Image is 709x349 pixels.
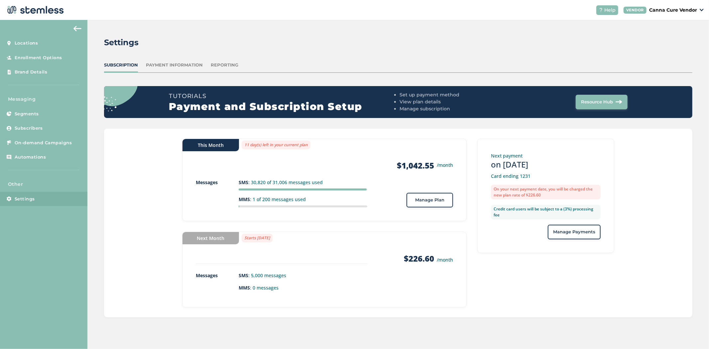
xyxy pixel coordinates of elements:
[548,225,601,239] button: Manage Payments
[15,196,35,202] span: Settings
[196,272,239,279] p: Messages
[239,272,248,279] strong: SMS
[15,55,62,61] span: Enrollment Options
[15,154,46,161] span: Automations
[15,69,48,75] span: Brand Details
[491,159,601,170] h3: on [DATE]
[576,95,628,109] button: Resource Hub
[599,8,603,12] img: icon-help-white-03924b79.svg
[491,205,601,219] label: Credit card users will be subject to a (3%) processing fee
[407,193,453,207] button: Manage Plan
[104,37,139,49] h2: Settings
[15,125,43,132] span: Subscribers
[239,179,367,186] p: : 30,820 of 31,006 messages used
[491,185,601,199] label: On your next payment date, you will be charged the new plan rate of $226.60
[604,7,616,14] span: Help
[400,91,512,98] li: Set up payment method
[239,196,250,202] strong: MMS
[415,197,444,203] span: Manage Plan
[491,152,601,159] p: Next payment
[239,272,367,279] p: : 5,000 messages
[400,105,512,112] li: Manage subscription
[211,62,238,68] div: Reporting
[239,179,248,185] strong: SMS
[15,140,72,146] span: On-demand Campaigns
[169,91,397,101] h3: Tutorials
[700,9,704,11] img: icon_down-arrow-small-66adaf34.svg
[437,257,453,263] small: /month
[239,284,367,291] p: : 0 messages
[169,101,397,113] h2: Payment and Subscription Setup
[146,62,203,68] div: Payment Information
[239,196,367,203] p: : 1 of 200 messages used
[182,139,239,151] div: This Month
[182,232,239,244] div: Next Month
[15,111,39,117] span: Segments
[94,63,138,111] img: circle_dots-9438f9e3.svg
[581,99,613,105] span: Resource Hub
[404,253,434,264] strong: $226.60
[676,317,709,349] iframe: Chat Widget
[242,141,310,149] label: 11 day(s) left in your current plan
[15,40,38,47] span: Locations
[242,234,273,242] label: Starts [DATE]
[437,162,453,169] small: /month
[553,229,595,235] span: Manage Payments
[73,26,81,31] img: icon-arrow-back-accent-c549486e.svg
[624,7,647,14] div: VENDOR
[104,62,138,68] div: Subscription
[491,173,601,179] p: Card ending 1231
[397,160,434,171] strong: $1,042.55
[239,285,250,291] strong: MMS
[400,98,512,105] li: View plan details
[196,179,239,186] p: Messages
[5,3,64,17] img: logo-dark-0685b13c.svg
[649,7,697,14] p: Canna Cure Vendor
